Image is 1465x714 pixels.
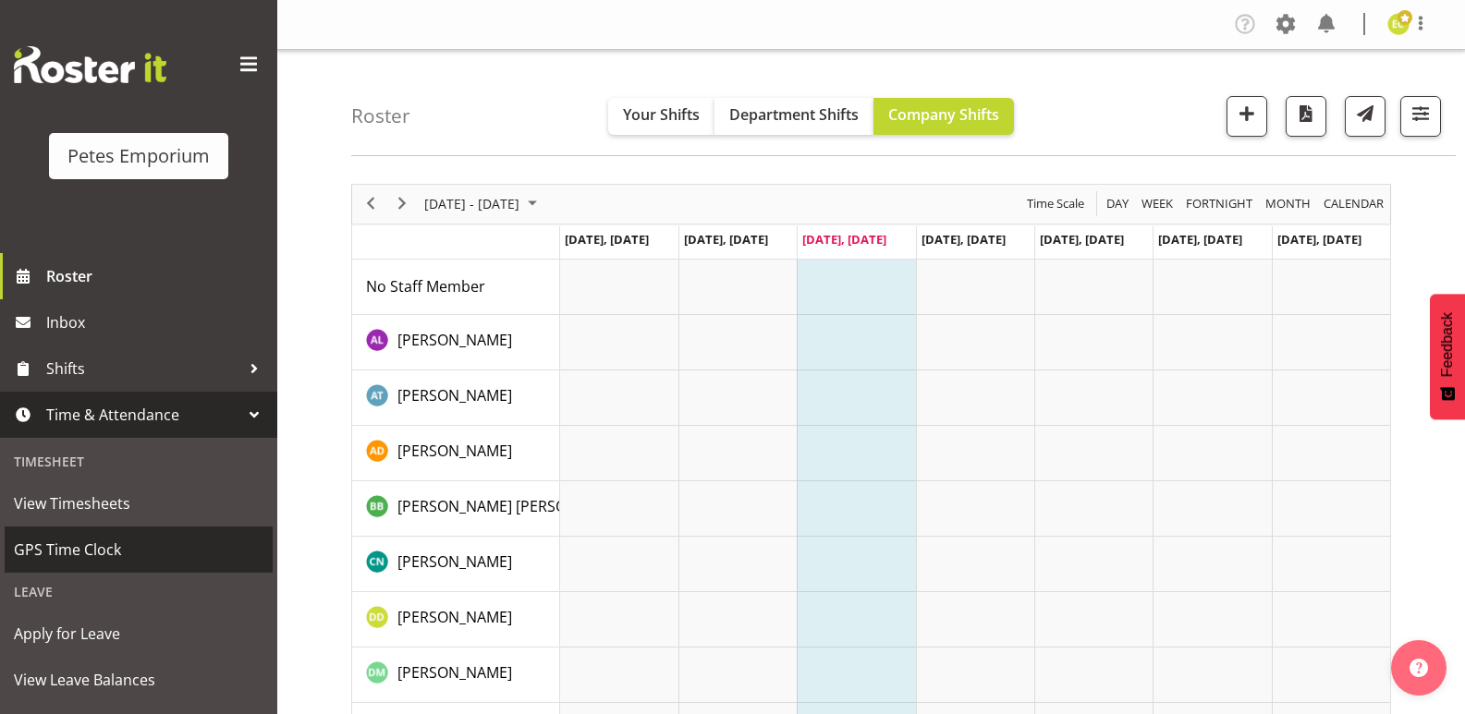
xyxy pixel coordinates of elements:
span: Department Shifts [729,104,859,125]
span: View Timesheets [14,490,263,517]
a: View Leave Balances [5,657,273,703]
span: Shifts [46,355,240,382]
button: Feedback - Show survey [1430,294,1465,419]
span: Your Shifts [623,104,700,125]
a: Apply for Leave [5,611,273,657]
img: help-xxl-2.png [1410,659,1428,677]
button: Download a PDF of the roster according to the set date range. [1286,96,1326,137]
img: Rosterit website logo [14,46,166,83]
span: Roster [46,262,268,290]
a: View Timesheets [5,480,273,526]
h4: Roster [351,105,410,127]
span: View Leave Balances [14,666,263,694]
div: Timesheet [5,442,273,480]
span: Time & Attendance [46,401,240,429]
button: Company Shifts [873,98,1014,135]
span: Feedback [1439,312,1456,377]
div: Petes Emporium [67,142,210,170]
div: Leave [5,573,273,611]
button: Filter Shifts [1400,96,1441,137]
span: Apply for Leave [14,620,263,647]
button: Add a new shift [1227,96,1267,137]
button: Department Shifts [714,98,873,135]
span: Inbox [46,309,268,336]
span: GPS Time Clock [14,536,263,563]
button: Send a list of all shifts for the selected filtered period to all rostered employees. [1345,96,1386,137]
a: GPS Time Clock [5,526,273,573]
img: emma-croft7499.jpg [1387,13,1410,35]
button: Your Shifts [608,98,714,135]
span: Company Shifts [888,104,999,125]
